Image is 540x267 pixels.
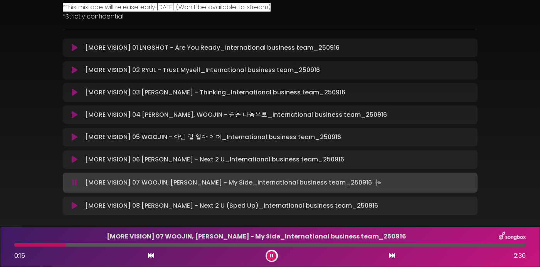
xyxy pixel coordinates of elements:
[63,3,271,12] span: *This mixtape will release early [DATE] (Won't be available to stream)
[85,88,473,97] p: [MORE VISION] 03 [PERSON_NAME] - Thinking_International business team_250916
[85,155,473,164] p: [MORE VISION] 06 [PERSON_NAME] - Next 2 U_International business team_250916
[85,65,473,75] p: [MORE VISION] 02 RYUL - Trust Myself_International business team_250916
[85,201,473,210] p: [MORE VISION] 08 [PERSON_NAME] - Next 2 U (Sped Up)_International business team_250916
[85,110,473,119] p: [MORE VISION] 04 [PERSON_NAME], WOOJIN - 좋은 마음으로_International business team_250916
[85,133,473,142] p: [MORE VISION] 05 WOOJIN - 아닌 걸 알아 이제_International business team_250916
[499,232,526,242] img: songbox-logo-white.png
[85,177,473,188] p: [MORE VISION] 07 WOOJIN, [PERSON_NAME] - My Side_International business team_250916
[85,43,473,52] p: [MORE VISION] 01 LNGSHOT - Are You Ready_International business team_250916
[372,177,383,188] img: waveform4.gif
[63,12,478,21] p: *Strictly confidential
[14,232,499,241] p: [MORE VISION] 07 WOOJIN, [PERSON_NAME] - My Side_International business team_250916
